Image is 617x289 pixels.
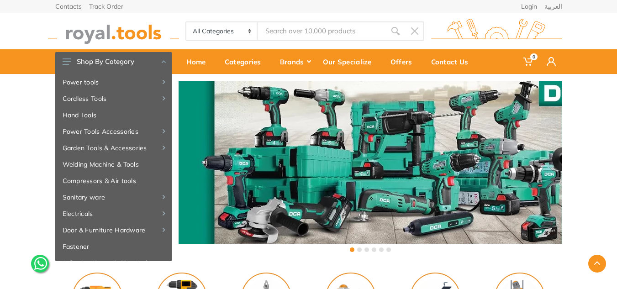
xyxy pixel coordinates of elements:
img: royal.tools Logo [48,19,179,44]
div: Offers [384,52,425,71]
a: Contact Us [425,49,481,74]
div: Home [180,52,218,71]
a: Door & Furniture Hardware [55,222,172,238]
a: Adhesive, Spray & Chemical [55,255,172,271]
a: Contacts [55,3,82,10]
a: Power tools [55,74,172,90]
div: Contact Us [425,52,481,71]
button: Shop By Category [55,52,172,71]
img: royal.tools Logo [431,19,562,44]
a: Fastener [55,238,172,255]
div: Our Specialize [316,52,384,71]
a: Home [180,49,218,74]
a: Cordless Tools [55,90,172,107]
a: العربية [544,3,562,10]
a: Welding Machine & Tools [55,156,172,173]
div: Categories [218,52,274,71]
select: Category [186,22,258,40]
a: 0 [517,49,540,74]
a: Sanitary ware [55,189,172,205]
a: Garden Tools & Accessories [55,140,172,156]
a: Track Order [89,3,123,10]
a: Our Specialize [316,49,384,74]
a: Hand Tools [55,107,172,123]
div: Brands [274,52,316,71]
a: Electricals [55,205,172,222]
a: Power Tools Accessories [55,123,172,140]
a: Offers [384,49,425,74]
span: 0 [530,53,538,60]
a: Compressors & Air tools [55,173,172,189]
input: Site search [258,21,385,41]
a: Categories [218,49,274,74]
a: Login [521,3,537,10]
